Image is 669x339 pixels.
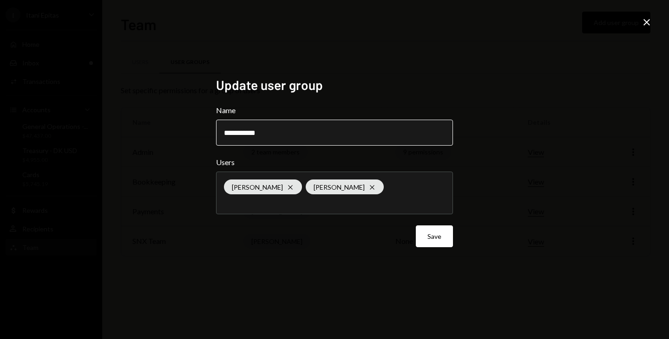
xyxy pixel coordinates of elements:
label: Name [216,105,453,116]
h2: Update user group [216,76,453,94]
button: Save [416,225,453,247]
div: [PERSON_NAME] [306,179,384,194]
div: [PERSON_NAME] [224,179,302,194]
label: Users [216,157,453,168]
